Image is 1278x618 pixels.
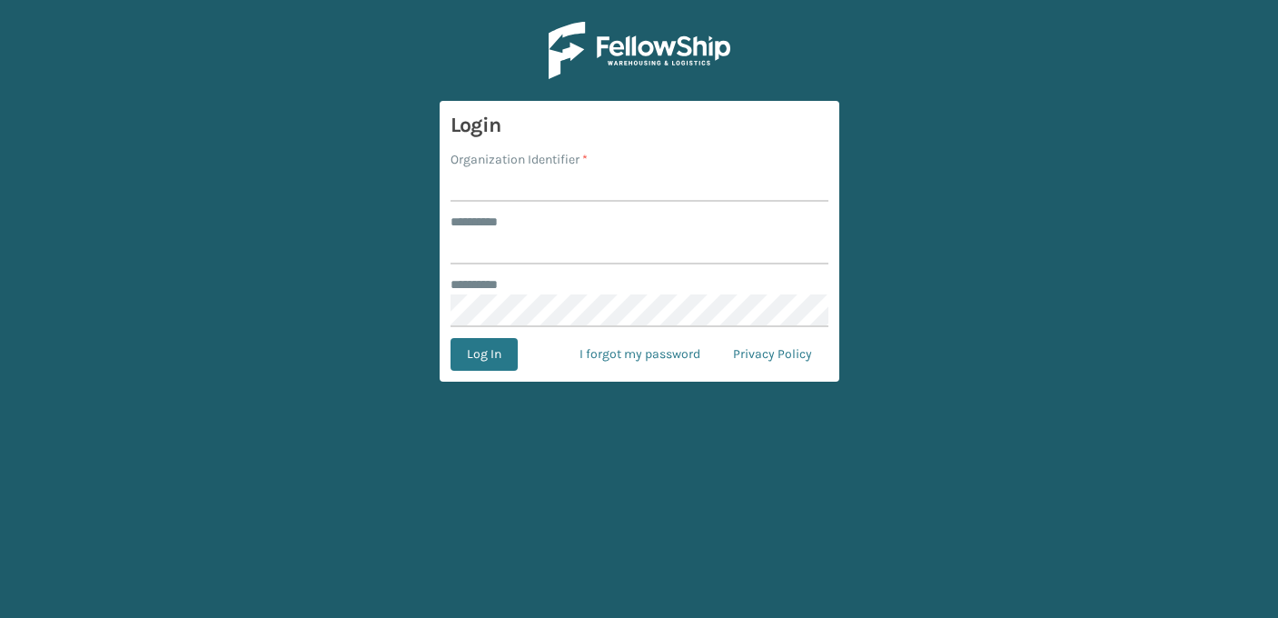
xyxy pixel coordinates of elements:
[451,112,828,139] h3: Login
[549,22,730,79] img: Logo
[563,338,717,371] a: I forgot my password
[451,150,588,169] label: Organization Identifier
[451,338,518,371] button: Log In
[717,338,828,371] a: Privacy Policy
